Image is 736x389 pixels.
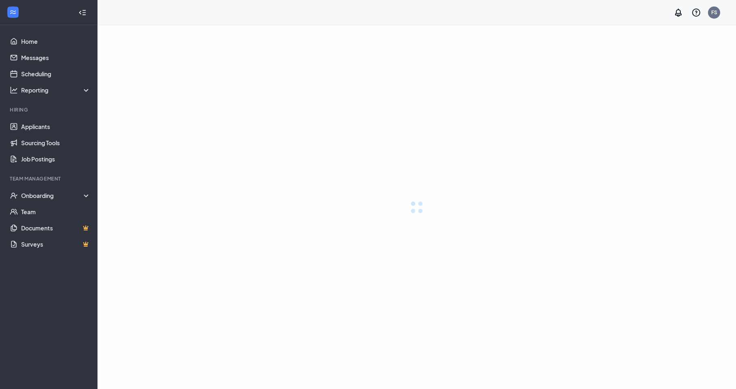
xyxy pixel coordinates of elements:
[21,204,91,220] a: Team
[21,220,91,236] a: DocumentsCrown
[10,191,18,200] svg: UserCheck
[21,191,91,200] div: Onboarding
[21,135,91,151] a: Sourcing Tools
[10,106,89,113] div: Hiring
[21,151,91,167] a: Job Postings
[21,118,91,135] a: Applicants
[673,8,683,17] svg: Notifications
[21,86,91,94] div: Reporting
[691,8,701,17] svg: QuestionInfo
[711,9,717,16] div: FS
[10,86,18,94] svg: Analysis
[21,236,91,252] a: SurveysCrown
[78,9,87,17] svg: Collapse
[21,33,91,49] a: Home
[10,175,89,182] div: Team Management
[21,49,91,66] a: Messages
[21,66,91,82] a: Scheduling
[9,8,17,16] svg: WorkstreamLogo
